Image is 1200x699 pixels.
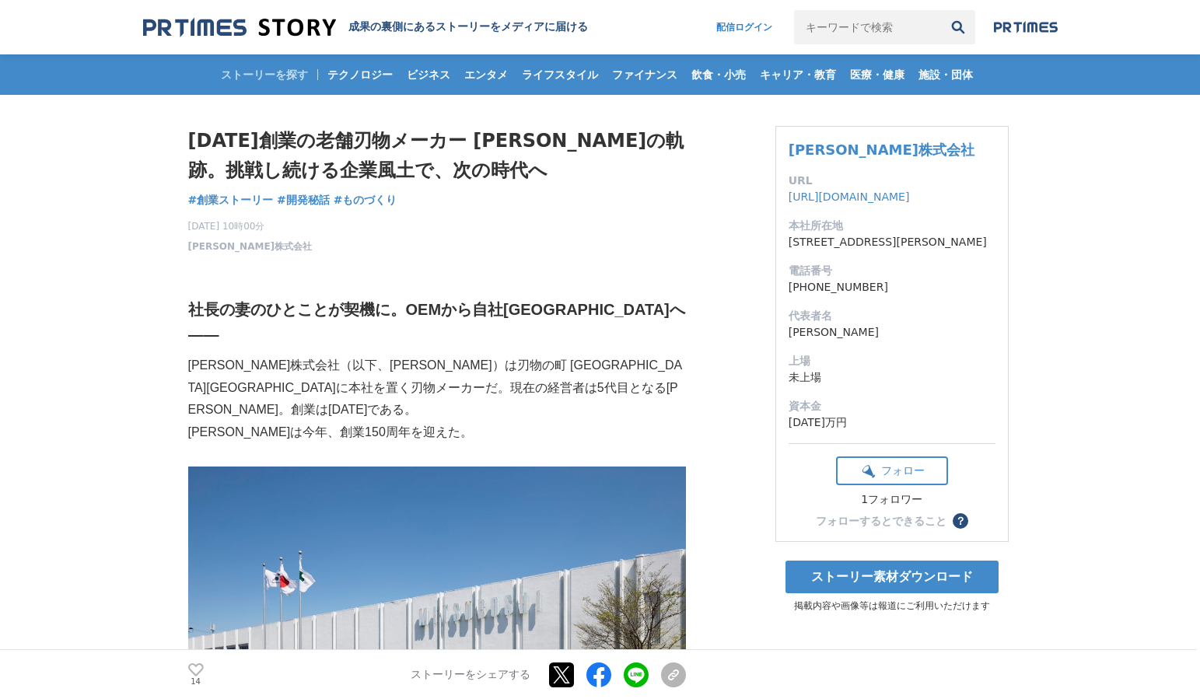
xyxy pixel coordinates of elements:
[794,10,941,44] input: キーワードで検索
[606,54,684,95] a: ファイナンス
[401,54,457,95] a: ビジネス
[685,54,752,95] a: 飲食・小売
[789,414,995,431] dd: [DATE]万円
[836,456,948,485] button: フォロー
[188,193,274,207] span: #創業ストーリー
[143,17,588,38] a: 成果の裏側にあるストーリーをメディアに届ける 成果の裏側にあるストーリーをメディアに届ける
[789,279,995,295] dd: [PHONE_NUMBER]
[789,218,995,234] dt: 本社所在地
[458,54,514,95] a: エンタメ
[955,516,966,526] span: ？
[816,516,946,526] div: フォローするとできること
[321,68,399,82] span: テクノロジー
[789,234,995,250] dd: [STREET_ADDRESS][PERSON_NAME]
[188,192,274,208] a: #創業ストーリー
[188,355,686,421] p: [PERSON_NAME]株式会社（以下、[PERSON_NAME]）は刃物の町 [GEOGRAPHIC_DATA][GEOGRAPHIC_DATA]に本社を置く刃物メーカーだ。現在の経営者は5...
[754,68,842,82] span: キャリア・教育
[789,308,995,324] dt: 代表者名
[775,599,1009,613] p: 掲載内容や画像等は報道にご利用いただけます
[785,561,999,593] a: ストーリー素材ダウンロード
[685,68,752,82] span: 飲食・小売
[411,668,530,682] p: ストーリーをシェアする
[941,10,975,44] button: 検索
[188,126,686,186] h1: [DATE]創業の老舗刃物メーカー [PERSON_NAME]の軌跡。挑戦し続ける企業風土で、次の時代へ
[789,369,995,386] dd: 未上場
[401,68,457,82] span: ビジネス
[844,54,911,95] a: 医療・健康
[516,54,604,95] a: ライフスタイル
[348,20,588,34] h2: 成果の裏側にあるストーリーをメディアに届ける
[277,192,330,208] a: #開発秘話
[789,142,974,158] a: [PERSON_NAME]株式会社
[188,239,313,253] a: [PERSON_NAME]株式会社
[789,190,910,203] a: [URL][DOMAIN_NAME]
[754,54,842,95] a: キャリア・教育
[789,263,995,279] dt: 電話番号
[606,68,684,82] span: ファイナンス
[789,324,995,341] dd: [PERSON_NAME]
[789,398,995,414] dt: 資本金
[701,10,788,44] a: 配信ログイン
[188,301,685,343] strong: 社長の妻のひとことが契機に。OEMから自社[GEOGRAPHIC_DATA]へ――
[458,68,514,82] span: エンタメ
[994,21,1058,33] img: prtimes
[953,513,968,529] button: ？
[789,173,995,189] dt: URL
[836,493,948,507] div: 1フォロワー
[912,54,979,95] a: 施設・団体
[844,68,911,82] span: 医療・健康
[277,193,330,207] span: #開発秘話
[334,193,397,207] span: #ものづくり
[188,678,204,686] p: 14
[188,421,686,444] p: [PERSON_NAME]は今年、創業150周年を迎えた。
[334,192,397,208] a: #ものづくり
[188,219,313,233] span: [DATE] 10時00分
[143,17,336,38] img: 成果の裏側にあるストーリーをメディアに届ける
[516,68,604,82] span: ライフスタイル
[912,68,979,82] span: 施設・団体
[789,353,995,369] dt: 上場
[321,54,399,95] a: テクノロジー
